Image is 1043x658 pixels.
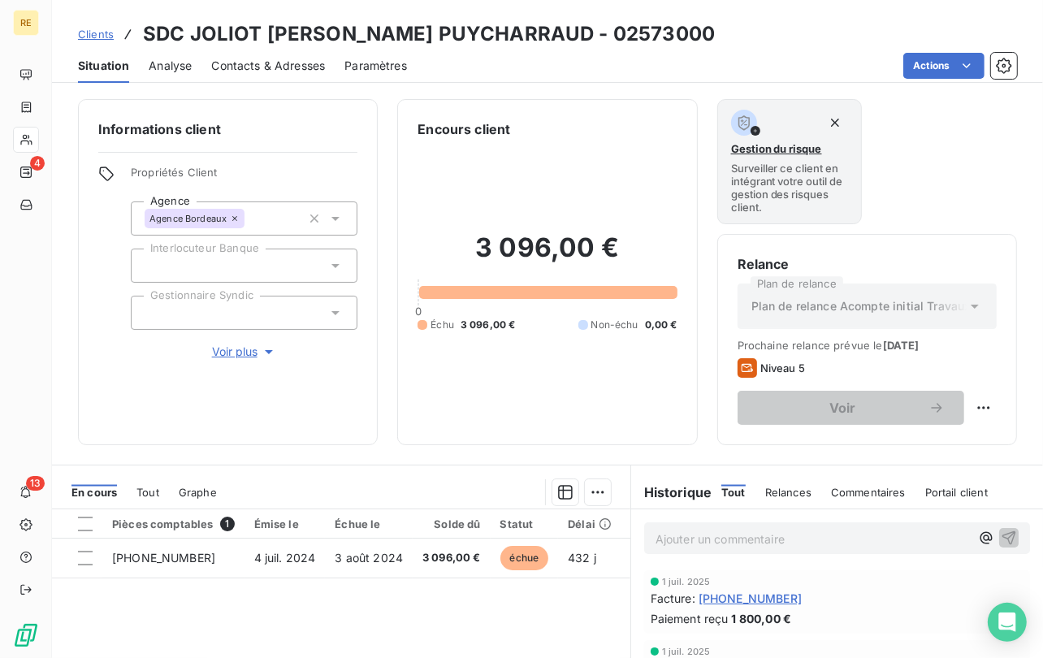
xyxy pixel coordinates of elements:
div: Open Intercom Messenger [988,603,1027,642]
span: Commentaires [831,486,906,499]
span: Paiement reçu [651,610,729,627]
span: 1 juil. 2025 [662,577,711,587]
input: Ajouter une valeur [145,305,158,320]
span: Clients [78,28,114,41]
span: 4 [30,156,45,171]
span: 1 800,00 € [732,610,792,627]
h6: Historique [631,483,712,502]
span: Surveiller ce client en intégrant votre outil de gestion des risques client. [731,162,849,214]
a: Clients [78,26,114,42]
div: Pièces comptables [112,517,235,531]
span: En cours [71,486,117,499]
span: Tout [136,486,159,499]
h6: Informations client [98,119,357,139]
span: 1 juil. 2025 [662,647,711,656]
span: Échu [431,318,454,332]
h2: 3 096,00 € [418,232,677,280]
span: [PHONE_NUMBER] [112,551,215,565]
span: Prochaine relance prévue le [738,339,997,352]
span: Niveau 5 [760,361,805,374]
span: Facture : [651,590,695,607]
div: Émise le [254,517,316,530]
h6: Relance [738,254,997,274]
span: 1 [220,517,235,531]
div: RE [13,10,39,36]
span: Contacts & Adresses [211,58,325,74]
span: [PHONE_NUMBER] [699,590,802,607]
span: Agence Bordeaux [149,214,227,223]
span: Voir [757,401,928,414]
span: 3 096,00 € [422,550,481,566]
span: Graphe [179,486,217,499]
div: Solde dû [422,517,481,530]
input: Ajouter une valeur [145,258,158,273]
span: 13 [26,476,45,491]
div: Échue le [335,517,403,530]
div: Statut [500,517,549,530]
img: Logo LeanPay [13,622,39,648]
span: Portail client [925,486,988,499]
span: Paramètres [344,58,407,74]
span: Relances [765,486,811,499]
h3: SDC JOLIOT [PERSON_NAME] PUYCHARRAUD - 02573000 [143,19,715,49]
span: Propriétés Client [131,166,357,188]
span: 432 j [568,551,596,565]
span: Tout [721,486,746,499]
span: Voir plus [212,344,277,360]
span: 3 août 2024 [335,551,403,565]
button: Actions [903,53,985,79]
h6: Encours client [418,119,510,139]
span: Situation [78,58,129,74]
span: 0,00 € [645,318,677,332]
span: 0 [415,305,422,318]
span: échue [500,546,549,570]
span: Gestion du risque [731,142,822,155]
span: [DATE] [883,339,920,352]
div: Délai [568,517,612,530]
span: Non-échu [591,318,638,332]
button: Gestion du risqueSurveiller ce client en intégrant votre outil de gestion des risques client. [717,99,863,224]
span: 4 juil. 2024 [254,551,316,565]
button: Voir [738,391,964,425]
span: Analyse [149,58,192,74]
span: 3 096,00 € [461,318,516,332]
button: Voir plus [131,343,357,361]
input: Ajouter une valeur [245,211,258,226]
